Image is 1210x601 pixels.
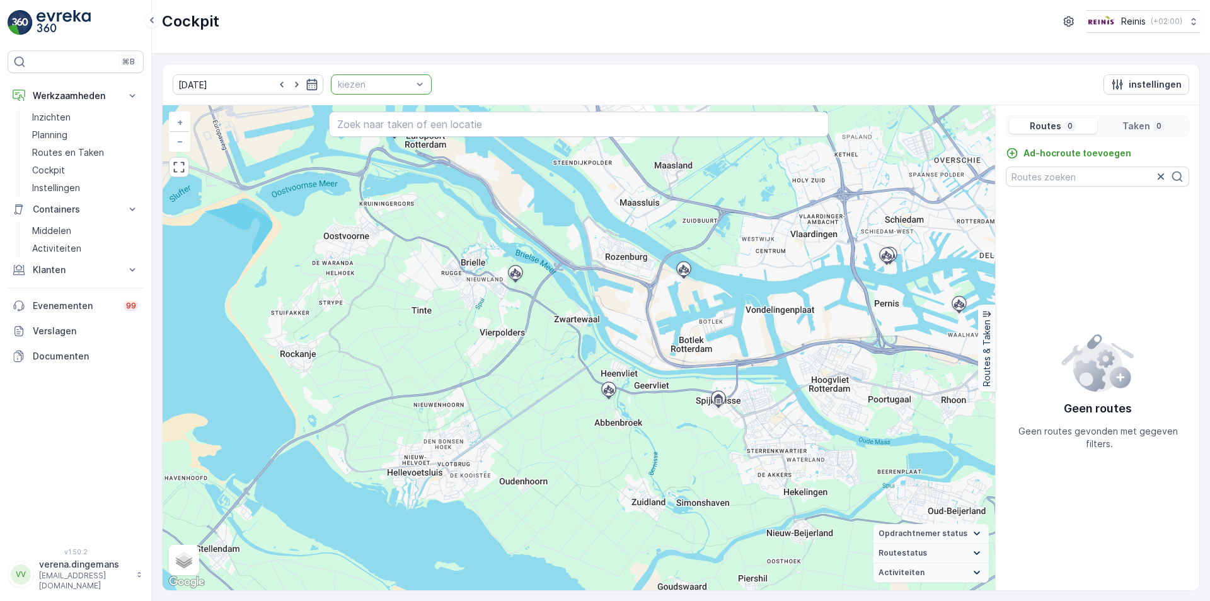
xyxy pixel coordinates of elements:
[1009,425,1189,450] p: Geen routes gevonden met gegeven filters.
[33,90,118,102] p: Werkzaamheden
[170,132,189,151] a: Uitzoomen
[32,182,80,194] p: Instellingen
[11,564,31,585] div: VV
[1086,10,1200,33] button: Reinis(+02:00)
[27,144,144,161] a: Routes en Taken
[32,225,71,237] p: Middelen
[8,257,144,283] button: Klanten
[1066,121,1074,131] p: 0
[873,544,989,563] summary: Routestatus
[33,325,139,337] p: Verslagen
[173,74,323,95] input: dd/mm/yyyy
[1086,15,1116,28] img: Reinis-Logo-Vrijstaand_Tekengebied-1-copy2_aBO4n7j.png
[1030,120,1061,132] p: Routes
[873,524,989,544] summary: Opdrachtnemer status
[8,10,33,35] img: logo
[162,11,219,32] p: Cockpit
[1061,332,1134,392] img: config error
[1121,15,1146,28] p: Reinis
[126,301,136,311] p: 99
[1103,74,1189,95] button: instellingen
[32,164,65,177] p: Cockpit
[33,350,139,363] p: Documenten
[32,111,71,124] p: Inzichten
[33,203,118,216] p: Containers
[879,528,967,539] span: Opdrachtnemer status
[177,136,183,146] span: −
[879,568,925,578] span: Activiteiten
[27,161,144,179] a: Cockpit
[27,126,144,144] a: Planning
[1006,166,1189,187] input: Routes zoeken
[8,197,144,222] button: Containers
[1064,400,1132,417] p: Geen routes
[32,146,104,159] p: Routes en Taken
[32,242,81,255] p: Activiteiten
[8,558,144,591] button: VVverena.dingemans[EMAIL_ADDRESS][DOMAIN_NAME]
[122,57,135,67] p: ⌘B
[8,293,144,318] a: Evenementen99
[873,563,989,583] summary: Activiteiten
[1006,147,1131,160] a: Ad-hocroute toevoegen
[166,574,207,590] img: Google
[170,546,198,574] a: Layers
[37,10,91,35] img: logo_light-DOdMpM7g.png
[338,78,412,91] p: kiezen
[33,300,116,312] p: Evenementen
[8,548,144,556] span: v 1.50.2
[1155,121,1163,131] p: 0
[33,264,118,276] p: Klanten
[27,179,144,197] a: Instellingen
[8,83,144,108] button: Werkzaamheden
[27,108,144,126] a: Inzichten
[170,113,189,132] a: In zoomen
[27,240,144,257] a: Activiteiten
[32,129,67,141] p: Planning
[1023,147,1131,160] p: Ad-hocroute toevoegen
[879,548,927,558] span: Routestatus
[981,320,993,387] p: Routes & Taken
[177,117,183,127] span: +
[166,574,207,590] a: Dit gebied openen in Google Maps (er wordt een nieuw venster geopend)
[8,318,144,344] a: Verslagen
[39,571,130,591] p: [EMAIL_ADDRESS][DOMAIN_NAME]
[8,344,144,369] a: Documenten
[1151,16,1182,26] p: ( +02:00 )
[1129,78,1182,91] p: instellingen
[27,222,144,240] a: Middelen
[39,558,130,571] p: verena.dingemans
[329,112,829,137] input: Zoek naar taken of een locatie
[1122,120,1150,132] p: Taken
